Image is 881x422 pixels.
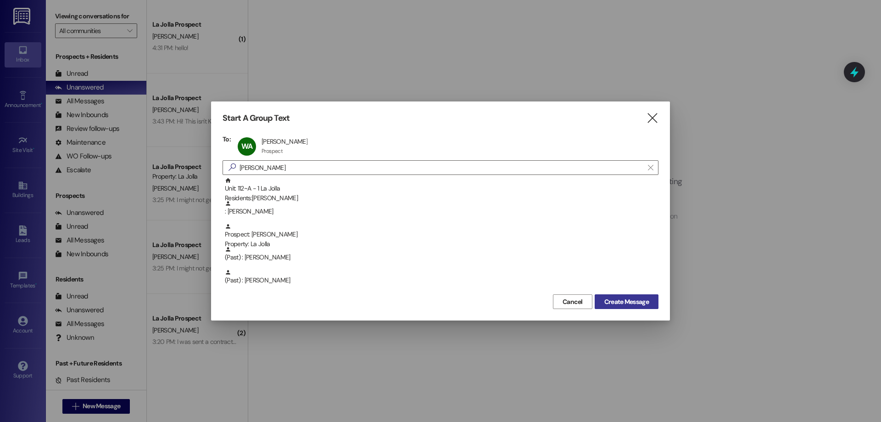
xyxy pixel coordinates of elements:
input: Search for any contact or apartment [240,161,643,174]
div: (Past) : [PERSON_NAME] [223,269,658,292]
div: [PERSON_NAME] [262,137,307,146]
div: Prospect: [PERSON_NAME] [225,223,658,249]
h3: To: [223,135,231,143]
i:  [646,113,658,123]
div: Prospect [262,147,283,155]
div: (Past) : [PERSON_NAME] [225,246,658,262]
span: WA [241,141,252,151]
span: Create Message [604,297,649,307]
div: Prospect: [PERSON_NAME]Property: La Jolla [223,223,658,246]
button: Create Message [595,294,658,309]
button: Cancel [553,294,592,309]
i:  [225,163,240,172]
div: : [PERSON_NAME] [223,200,658,223]
div: Unit: 112~A - 1 La JollaResidents:[PERSON_NAME] [223,177,658,200]
i:  [648,164,653,171]
div: Property: La Jolla [225,239,658,249]
button: Clear text [643,161,658,174]
div: (Past) : [PERSON_NAME] [225,269,658,285]
h3: Start A Group Text [223,113,290,124]
div: (Past) : [PERSON_NAME] [223,246,658,269]
span: Cancel [563,297,583,307]
div: Unit: 112~A - 1 La Jolla [225,177,658,203]
div: : [PERSON_NAME] [225,200,658,216]
div: Residents: [PERSON_NAME] [225,193,658,203]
